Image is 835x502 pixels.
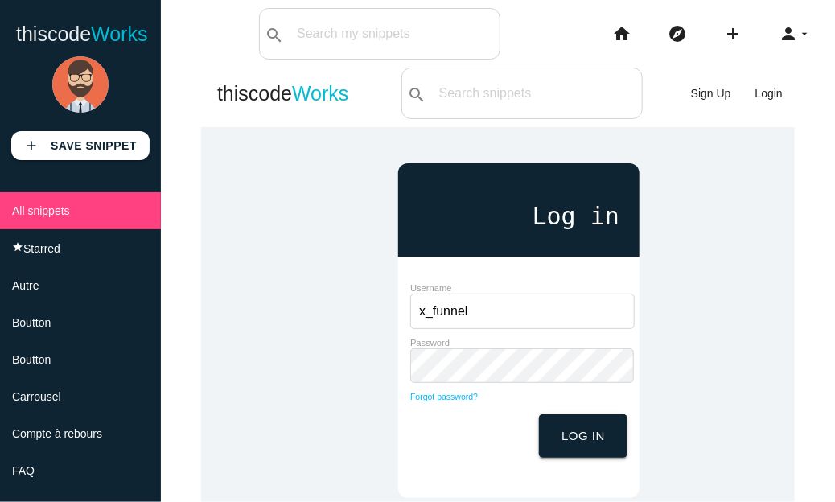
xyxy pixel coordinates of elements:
[12,353,51,366] span: Boutton
[91,23,147,45] span: Works
[217,68,349,119] a: thiscodeWorks
[12,390,61,403] span: Carrousel
[12,279,39,292] span: Autre
[265,10,284,61] i: search
[779,8,798,60] i: person
[52,56,109,113] img: man-5.png
[260,9,289,59] button: search
[407,69,426,121] i: search
[12,464,35,477] span: FAQ
[539,414,627,458] button: Log in
[612,8,631,60] i: home
[12,427,102,440] span: Compte à rebours
[668,8,687,60] i: explore
[12,241,23,253] i: star
[410,294,635,329] input: Enter username
[51,139,137,152] b: Save Snippet
[402,68,431,118] button: search
[23,242,60,255] span: Starred
[12,204,70,217] span: All snippets
[289,17,500,51] input: Search my snippets
[798,8,811,60] i: arrow_drop_down
[679,68,743,119] a: Sign Up
[24,131,39,160] i: add
[410,392,478,401] a: Forgot password?
[410,338,450,348] label: Password
[743,68,795,119] a: Login
[292,82,348,105] span: Works
[723,8,742,60] i: add
[410,283,452,293] label: Username
[16,8,148,60] a: thiscodeWorks
[12,316,51,329] span: Boutton
[406,203,631,229] h1: Log in
[11,131,150,160] a: addSave Snippet
[431,76,642,110] input: Search snippets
